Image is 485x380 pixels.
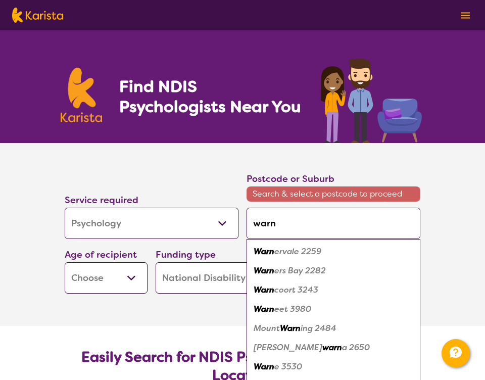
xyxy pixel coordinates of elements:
[12,8,63,23] img: Karista logo
[274,246,321,257] em: ervale 2259
[274,265,326,276] em: ers Bay 2282
[252,242,415,261] div: Warnervale 2259
[252,357,415,376] div: Warne 3530
[119,76,306,117] h1: Find NDIS Psychologists Near You
[247,186,420,202] span: Search & select a postcode to proceed
[254,304,274,314] em: Warn
[254,284,274,295] em: Warn
[254,323,280,334] em: Mount
[342,342,370,353] em: a 2650
[247,208,420,239] input: Type
[301,323,336,334] em: ing 2484
[247,173,334,185] label: Postcode or Suburb
[252,261,415,280] div: Warners Bay 2282
[65,249,137,261] label: Age of recipient
[254,342,322,353] em: [PERSON_NAME]
[274,304,311,314] em: eet 3980
[280,323,301,334] em: Warn
[254,361,274,372] em: Warn
[252,300,415,319] div: Warneet 3980
[65,194,138,206] label: Service required
[461,12,470,19] img: menu
[274,284,318,295] em: coort 3243
[252,319,415,338] div: Mount Warning 2484
[442,339,470,367] button: Channel Menu
[254,246,274,257] em: Warn
[252,338,415,357] div: Currawarna 2650
[317,55,424,143] img: psychology
[322,342,342,353] em: warn
[252,280,415,300] div: Warncoort 3243
[254,265,274,276] em: Warn
[61,68,102,122] img: Karista logo
[274,361,302,372] em: e 3530
[156,249,216,261] label: Funding type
